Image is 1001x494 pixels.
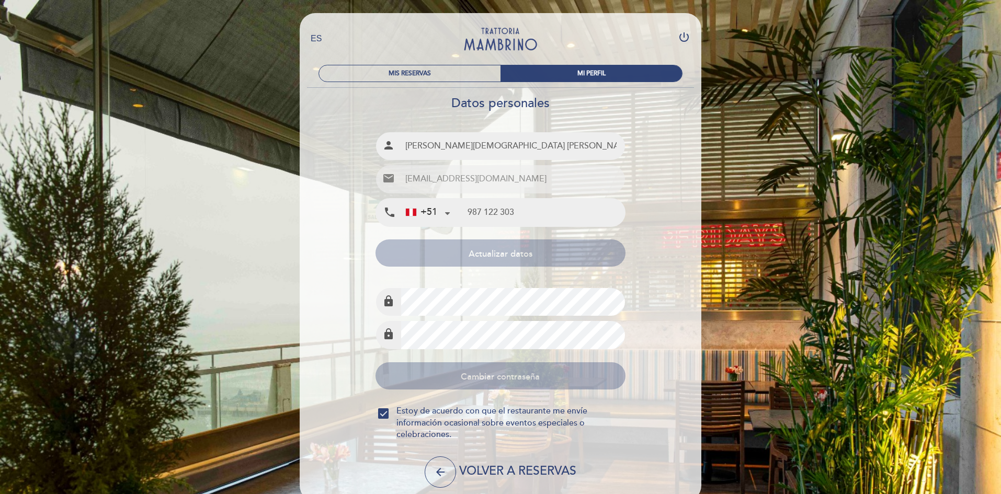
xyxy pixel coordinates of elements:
[435,25,566,53] a: Larcomar
[376,239,625,267] button: Actualizar datos
[500,65,682,82] div: MI PERFIL
[382,295,395,307] i: lock
[299,96,702,111] h2: Datos personales
[396,405,622,441] span: Estoy de acuerdo con que el restaurante me envíe información ocasional sobre eventos especiales o...
[319,65,500,82] div: MIS RESERVAS
[382,172,395,185] i: email
[468,199,624,226] input: Teléfono Móvil
[678,31,690,47] button: power_settings_new
[406,205,437,219] div: +51
[383,206,396,219] i: local_phone
[401,165,624,193] input: Email
[382,139,395,152] i: person
[678,31,690,43] i: power_settings_new
[434,466,447,478] i: arrow_back
[401,132,624,160] input: Nombre completo
[376,362,625,389] button: Cambiar contraseña
[382,328,395,340] i: lock
[459,464,576,479] span: VOLVER A RESERVAS
[425,456,456,488] button: arrow_back
[402,199,454,226] div: Peru (Perú): +51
